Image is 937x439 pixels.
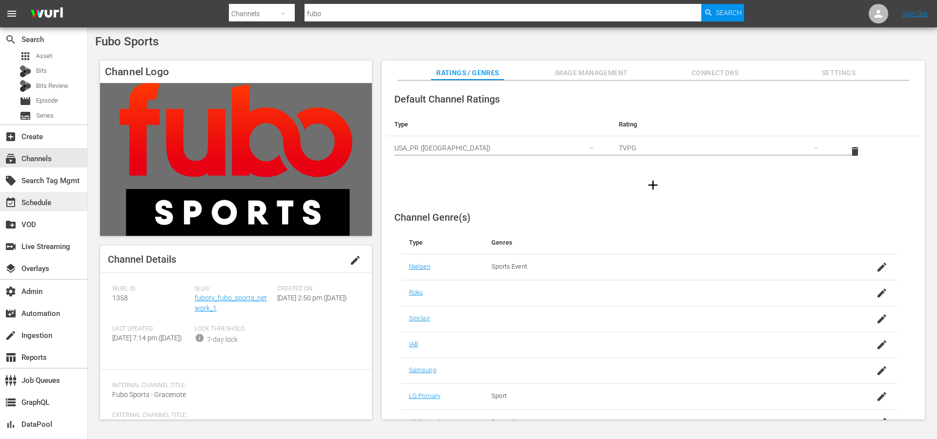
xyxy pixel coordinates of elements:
[5,375,17,386] span: Job Queues
[555,67,628,79] span: Image Management
[409,418,448,425] a: LG Secondary
[112,294,128,302] span: 1358
[108,253,176,265] span: Channel Details
[112,391,186,398] span: Fubo Sports - Gracenote
[5,131,17,143] span: Create
[195,285,272,293] span: Slug:
[5,197,17,209] span: Schedule
[5,175,17,187] span: Search Tag Mgmt
[409,263,430,270] a: Nielsen
[112,334,182,342] span: [DATE] 7:14 pm ([DATE])
[36,96,58,105] span: Episode
[394,93,500,105] span: Default Channel Ratings
[5,330,17,341] span: Ingestion
[701,4,744,21] button: Search
[849,146,861,157] span: delete
[409,340,418,348] a: IAB
[843,140,867,163] button: delete
[387,113,920,167] table: simple table
[484,231,842,254] th: Genres
[802,67,875,79] span: Settings
[112,325,190,333] span: Last Updated:
[277,285,355,293] span: Created On:
[394,134,603,162] div: USA_PR ([GEOGRAPHIC_DATA])
[409,392,440,399] a: LG Primary
[611,113,835,136] th: Rating
[401,231,484,254] th: Type
[20,95,31,107] span: Episode
[5,397,17,408] span: GraphQL
[5,241,17,252] span: Live Streaming
[902,10,928,18] a: Sign Out
[409,366,436,374] a: Samsung
[36,66,47,76] span: Bits
[112,382,355,390] span: Internal Channel Title:
[207,334,238,345] div: 7-day lock
[344,249,367,272] button: edit
[5,308,17,319] span: Automation
[619,134,828,162] div: TVPG
[5,34,17,45] span: Search
[394,211,470,223] span: Channel Genre(s)
[36,81,68,91] span: Bits Review
[716,4,742,21] span: Search
[36,111,54,121] span: Series
[387,113,611,136] th: Type
[5,263,17,274] span: Overlays
[195,325,272,333] span: Lock Threshold:
[431,67,504,79] span: Ratings / Genres
[5,352,17,363] span: Reports
[112,412,355,419] span: External Channel Title:
[5,286,17,297] span: Admin
[195,294,267,312] a: fubotv_fubo_sports_network_1
[409,289,423,296] a: Roku
[5,153,17,165] span: Channels
[20,80,31,92] div: Bits Review
[95,35,159,48] span: Fubo Sports
[409,314,430,322] a: Sinclair
[5,219,17,230] span: VOD
[5,418,17,430] span: DataPool
[20,50,31,62] span: Asset
[349,254,361,266] span: edit
[20,110,31,122] span: Series
[6,8,18,20] span: menu
[100,83,372,236] img: Fubo Sports
[678,67,752,79] span: Connectors
[195,333,204,343] span: info
[23,2,70,25] img: ans4CAIJ8jUAAAAAAAAAAAAAAAAAAAAAAAAgQb4GAAAAAAAAAAAAAAAAAAAAAAAAJMjXAAAAAAAAAAAAAAAAAAAAAAAAgAT5G...
[20,65,31,77] div: Bits
[112,285,190,293] span: Wurl ID:
[277,294,347,302] span: [DATE] 2:50 pm ([DATE])
[36,51,52,61] span: Asset
[100,61,372,83] h4: Channel Logo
